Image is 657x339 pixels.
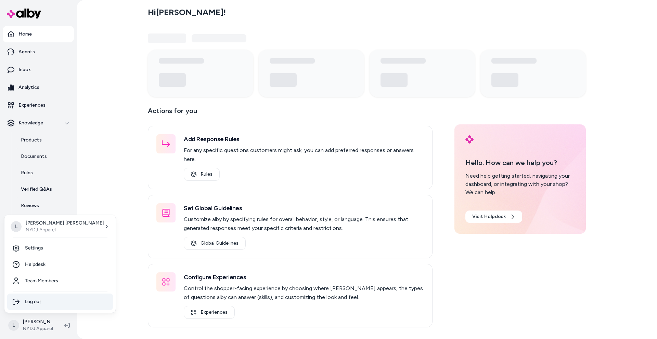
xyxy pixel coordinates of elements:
[7,240,113,256] a: Settings
[7,294,113,310] div: Log out
[25,261,46,268] span: Helpdesk
[26,227,104,233] p: NYDJ Apparel
[11,221,22,232] span: L
[7,273,113,289] a: Team Members
[26,220,104,227] p: [PERSON_NAME] [PERSON_NAME]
